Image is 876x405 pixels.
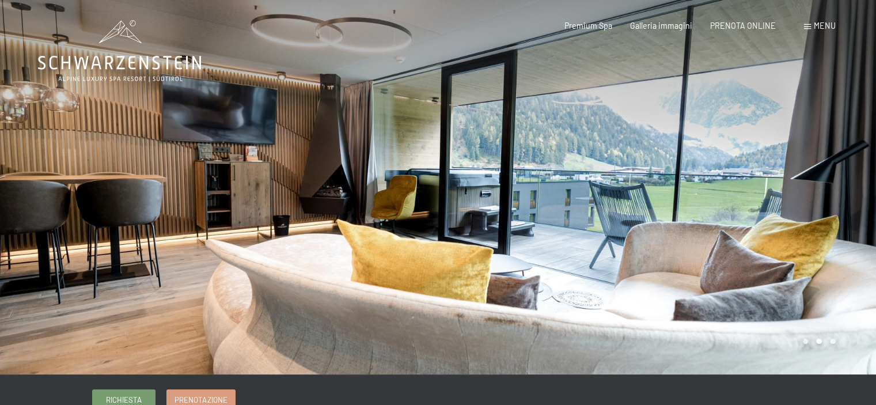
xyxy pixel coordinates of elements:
a: PRENOTA ONLINE [710,21,776,31]
a: Galleria immagini [630,21,692,31]
span: Prenotazione [175,395,227,405]
span: Richiesta [106,395,142,405]
a: Premium Spa [564,21,612,31]
span: Menu [814,21,836,31]
span: Consenso marketing* [327,230,414,241]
